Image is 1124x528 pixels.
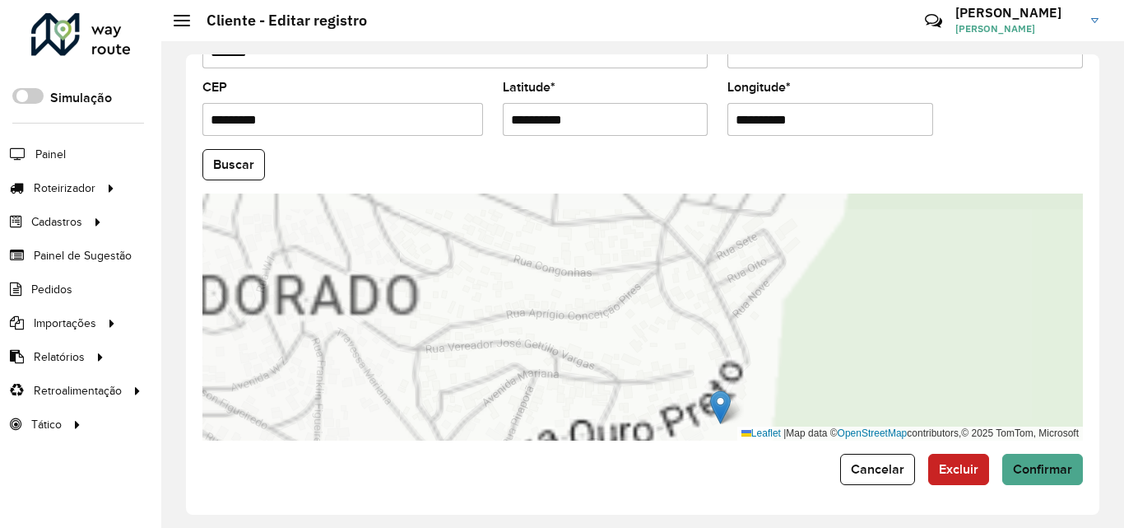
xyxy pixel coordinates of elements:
h3: [PERSON_NAME] [955,5,1079,21]
span: Painel [35,146,66,163]
h2: Cliente - Editar registro [190,12,367,30]
span: Painel de Sugestão [34,247,132,264]
label: CEP [202,77,227,97]
span: Roteirizador [34,180,95,197]
span: Relatórios [34,348,85,366]
button: Excluir [928,454,989,485]
a: OpenStreetMap [838,428,908,439]
span: Retroalimentação [34,382,122,400]
span: Cancelar [851,462,904,476]
span: Pedidos [31,281,72,298]
span: Excluir [939,462,978,476]
label: Latitude [503,77,555,97]
img: Marker [710,390,731,424]
span: Tático [31,416,62,433]
label: Longitude [727,77,791,97]
div: Map data © contributors,© 2025 TomTom, Microsoft [737,427,1083,441]
a: Contato Rápido [916,3,951,39]
span: Importações [34,315,96,332]
button: Confirmar [1002,454,1083,485]
span: Cadastros [31,213,82,231]
a: Leaflet [741,428,781,439]
button: Cancelar [840,454,915,485]
label: Simulação [50,88,112,108]
span: [PERSON_NAME] [955,21,1079,36]
button: Buscar [202,149,265,180]
span: Confirmar [1013,462,1072,476]
span: | [783,428,786,439]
